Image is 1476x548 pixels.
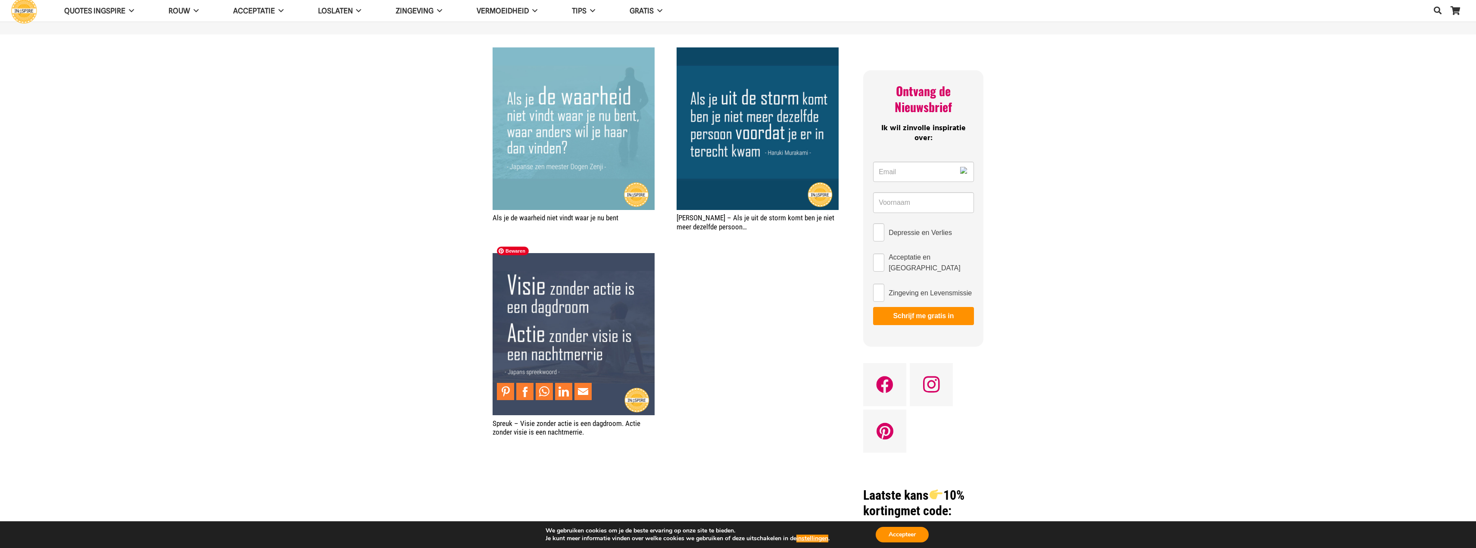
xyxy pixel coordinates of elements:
a: Pinterest [863,410,906,453]
input: Acceptatie en [GEOGRAPHIC_DATA] [873,254,884,272]
li: WhatsApp [536,383,555,400]
a: Spreuk – Visie zonder actie is een dagdroom. Actie zonder visie is een nachtmerrie. [493,254,655,263]
span: Acceptatie [233,6,275,15]
span: GRATIS [630,6,654,15]
span: ROUW [169,6,190,15]
li: LinkedIn [555,383,574,400]
button: Schrijf me gratis in [873,307,974,325]
span: TIPS [572,6,587,15]
li: Email This [574,383,594,400]
span: Depressie en Verlies [889,227,952,238]
span: Bewaren [497,247,529,255]
a: Instagram [910,363,953,406]
a: Als je de waarheid niet vindt waar je nu bent [493,48,655,57]
span: Ik wil zinvolle inspiratie over: [881,122,966,144]
p: Je kunt meer informatie vinden over welke cookies we gebruiken of deze uitschakelen in de . [546,535,830,542]
a: Share to WhatsApp [536,383,553,400]
input: Depressie en Verlies [873,223,884,241]
input: Zingeving en Levensmissie [873,284,884,302]
span: QUOTES INGSPIRE [64,6,125,15]
a: Facebook [863,363,906,406]
img: Als je de waarheid niet vindt waar je nu bent, waar anders wil je haar dan vinden? - ingspire [493,47,655,210]
img: Als je uit de storm komt ben je niet meer dezelfde persoon voor dat je er in terecht kwam. Dit is... [677,47,839,210]
h1: met code: gids10 [863,488,983,534]
a: Share to LinkedIn [555,383,572,400]
a: Spreuk – Visie zonder actie is een dagdroom. Actie zonder visie is een nachtmerrie. [493,419,640,436]
button: instellingen [796,535,828,542]
span: Loslaten [318,6,353,15]
img: productIconColored.f2433d9a.svg [960,167,967,177]
a: Pin to Pinterest [497,383,514,400]
li: Facebook [516,383,536,400]
span: Zingeving [396,6,434,15]
span: Ontvang de Nieuwsbrief [895,82,952,115]
span: VERMOEIDHEID [477,6,529,15]
a: Haruki Murakami – Als je uit de storm komt ben je niet meer dezelfde persoon… [677,48,839,57]
p: We gebruiken cookies om je de beste ervaring op onze site te bieden. [546,527,830,535]
button: Accepteer [876,527,929,542]
input: Voornaam [873,192,974,213]
a: Als je de waarheid niet vindt waar je nu bent [493,213,618,222]
a: Mail to Email This [574,383,592,400]
li: Pinterest [497,383,516,400]
a: Zoeken [1429,0,1446,21]
img: Spreuk: Visie zonder actie is een dagdroom. Actie zonder visie is een nachtmerrie [493,253,655,415]
input: Email [873,162,974,182]
a: [PERSON_NAME] – Als je uit de storm komt ben je niet meer dezelfde persoon… [677,213,834,231]
img: 👉 [930,488,942,501]
span: Acceptatie en [GEOGRAPHIC_DATA] [889,252,974,273]
span: Zingeving en Levensmissie [889,288,972,298]
a: Share to Facebook [516,383,534,400]
strong: Laatste kans 10% korting [863,488,964,518]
